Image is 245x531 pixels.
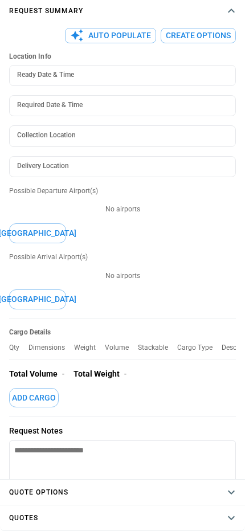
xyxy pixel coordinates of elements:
[9,516,38,521] h4: Quotes
[9,369,58,379] p: Total Volume
[9,205,236,214] p: No airports
[9,252,236,262] p: Possible Arrival Airport(s)
[9,186,236,196] p: Possible Departure Airport(s)
[177,344,222,352] p: Cargo Type
[62,369,64,379] p: -
[9,328,236,337] h6: Cargo Details
[9,271,236,281] p: No airports
[9,426,236,436] p: Request Notes
[65,28,156,43] button: Auto Populate
[9,65,228,86] input: Choose date
[9,388,59,408] button: Add Cargo
[138,344,177,352] p: Stackable
[105,344,138,352] p: Volume
[9,344,28,352] p: Qty
[73,369,120,379] p: Total Weight
[74,344,105,352] p: Weight
[161,28,236,43] button: Create Options
[9,490,68,495] h4: Quote Options
[9,9,83,14] h4: Request Summary
[124,369,126,379] p: -
[9,289,66,309] button: [GEOGRAPHIC_DATA]
[9,95,228,116] input: Choose date
[9,52,236,61] h6: Location Info
[9,223,66,243] button: [GEOGRAPHIC_DATA]
[28,344,74,352] p: Dimensions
